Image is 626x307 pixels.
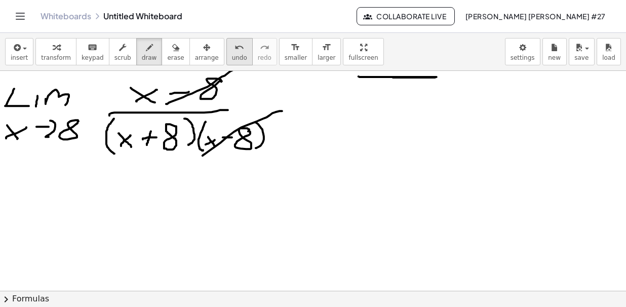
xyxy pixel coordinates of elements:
[542,38,567,65] button: new
[5,38,33,65] button: insert
[114,54,131,61] span: scrub
[41,11,91,21] a: Whiteboards
[82,54,104,61] span: keypad
[465,12,606,21] span: [PERSON_NAME] [PERSON_NAME] #27
[252,38,277,65] button: redoredo
[365,12,446,21] span: Collaborate Live
[162,38,189,65] button: erase
[88,42,97,54] i: keyboard
[258,54,271,61] span: redo
[285,54,307,61] span: smaller
[189,38,224,65] button: arrange
[142,54,157,61] span: draw
[312,38,341,65] button: format_sizelarger
[348,54,378,61] span: fullscreen
[12,8,28,24] button: Toggle navigation
[291,42,300,54] i: format_size
[505,38,540,65] button: settings
[357,7,455,25] button: Collaborate Live
[548,54,561,61] span: new
[574,54,589,61] span: save
[226,38,253,65] button: undoundo
[343,38,383,65] button: fullscreen
[597,38,621,65] button: load
[76,38,109,65] button: keyboardkeypad
[35,38,76,65] button: transform
[167,54,184,61] span: erase
[569,38,595,65] button: save
[602,54,615,61] span: load
[136,38,163,65] button: draw
[260,42,269,54] i: redo
[322,42,331,54] i: format_size
[234,42,244,54] i: undo
[457,7,614,25] button: [PERSON_NAME] [PERSON_NAME] #27
[232,54,247,61] span: undo
[318,54,335,61] span: larger
[511,54,535,61] span: settings
[109,38,137,65] button: scrub
[279,38,312,65] button: format_sizesmaller
[195,54,219,61] span: arrange
[11,54,28,61] span: insert
[41,54,71,61] span: transform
